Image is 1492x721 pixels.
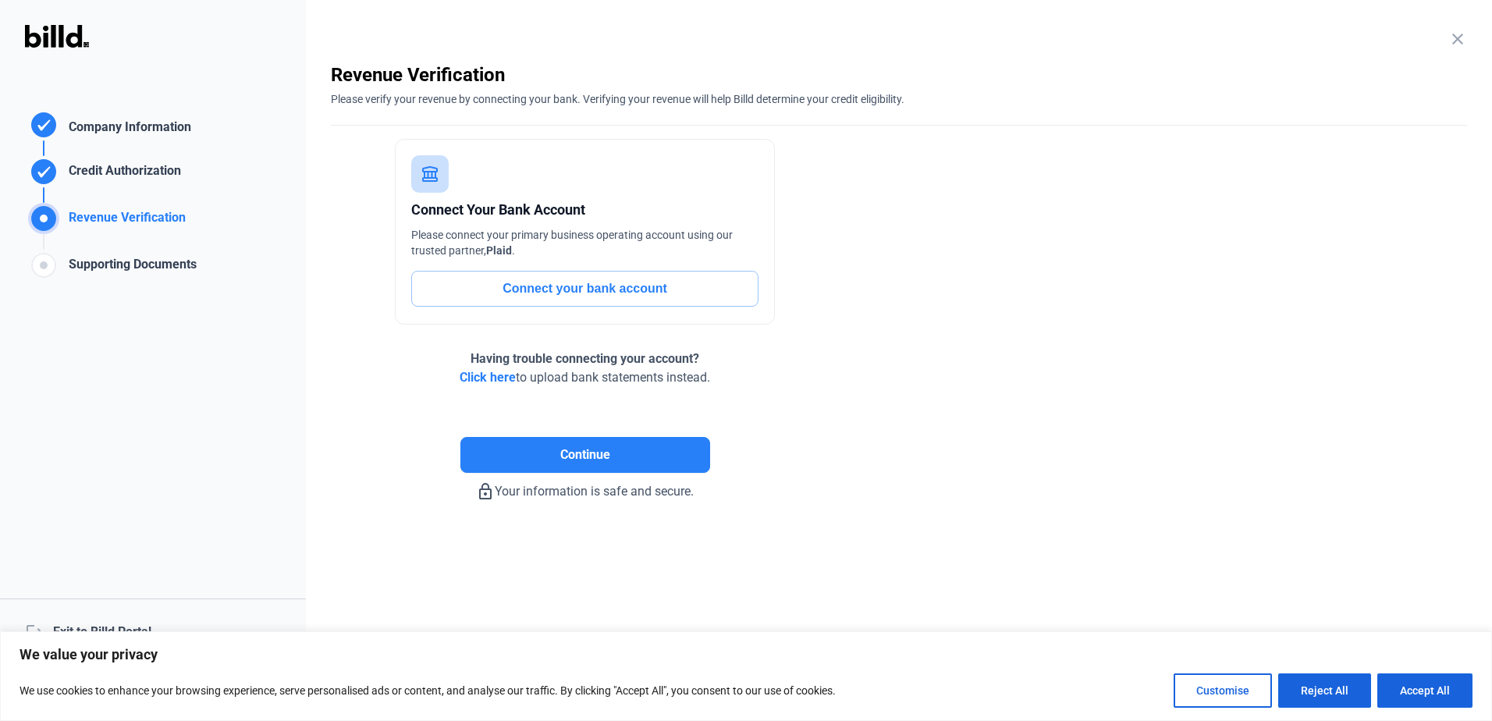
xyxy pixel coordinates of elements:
[20,681,836,700] p: We use cookies to enhance your browsing experience, serve personalised ads or content, and analys...
[411,199,758,221] div: Connect Your Bank Account
[331,62,1467,87] div: Revenue Verification
[476,482,495,501] mat-icon: lock_outline
[25,623,41,638] mat-icon: logout
[460,370,516,385] span: Click here
[411,227,758,258] div: Please connect your primary business operating account using our trusted partner, .
[1174,673,1272,708] button: Customise
[560,446,610,464] span: Continue
[62,208,186,234] div: Revenue Verification
[411,271,758,307] button: Connect your bank account
[1448,30,1467,48] mat-icon: close
[62,118,191,140] div: Company Information
[331,87,1467,107] div: Please verify your revenue by connecting your bank. Verifying your revenue will help Billd determ...
[486,244,512,257] span: Plaid
[471,351,699,366] span: Having trouble connecting your account?
[460,350,710,387] div: to upload bank statements instead.
[20,645,1472,664] p: We value your privacy
[62,162,181,187] div: Credit Authorization
[1278,673,1371,708] button: Reject All
[331,473,839,501] div: Your information is safe and secure.
[25,25,89,48] img: Billd Logo
[460,437,710,473] button: Continue
[1377,673,1472,708] button: Accept All
[62,255,197,281] div: Supporting Documents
